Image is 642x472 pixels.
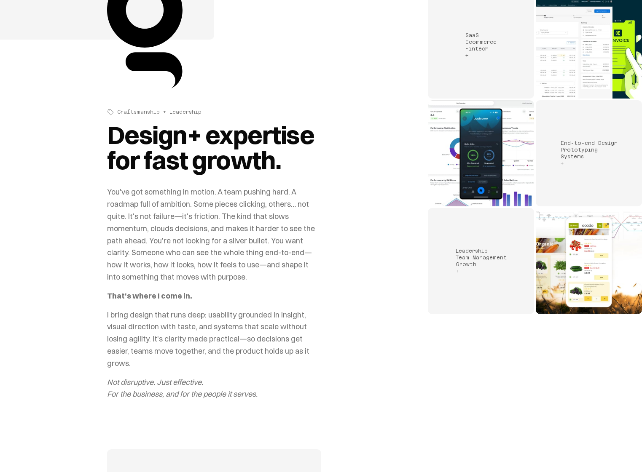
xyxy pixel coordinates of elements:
[117,109,204,115] span: Craftsmanship + Leadership.
[561,140,618,166] span: End-to-end Design Prototyping Systems +
[536,208,642,314] img: Ocado Smart Platform e-commerce solution with advanced product discovery and seamless checkout ex...
[456,248,507,274] span: Leadership Team Management Growth +
[107,186,321,283] p: You've got something in motion. A team pushing hard. A roadmap full of ambition. Some pieces clic...
[428,100,534,206] img: JustScore performance management tool featuring AI-powered insights and intuitive scoring interface
[107,291,192,301] strong: That's where I come in.
[107,309,321,370] p: I bring design that runs deep: usability grounded in insight, visual direction with taste, and sy...
[107,122,321,173] h1: Design+ expertise for fast growth.
[107,377,258,399] em: Not disruptive. Just effective. For the business, and for the people it serves.
[465,32,497,59] span: SaaS Ecommerce Fintech +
